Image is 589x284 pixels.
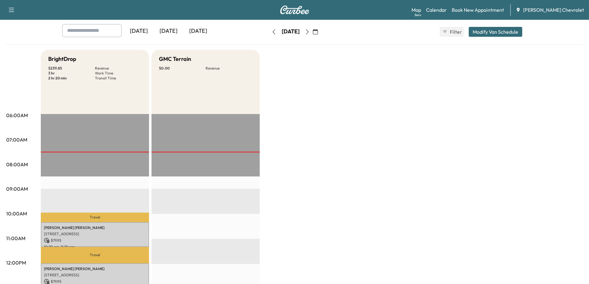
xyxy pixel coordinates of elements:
[6,210,27,217] p: 10:00AM
[95,76,142,81] p: Transit Time
[44,244,146,249] p: 10:20 am - 11:20 am
[41,247,149,263] p: Travel
[6,112,28,119] p: 06:00AM
[48,55,76,63] h5: BrightDrop
[450,28,461,36] span: Filter
[412,6,421,14] a: MapBeta
[469,27,522,37] button: Modify Van Schedule
[48,71,95,76] p: 3 hr
[280,6,309,14] img: Curbee Logo
[159,66,206,71] p: $ 0.00
[44,231,146,236] p: [STREET_ADDRESS]
[48,76,95,81] p: 2 hr 20 min
[6,235,25,242] p: 11:00AM
[452,6,504,14] a: Book New Appointment
[183,24,213,38] div: [DATE]
[41,213,149,222] p: Travel
[48,66,95,71] p: $ 239.85
[159,55,191,63] h5: GMC Terrain
[206,66,252,71] p: Revenue
[6,161,28,168] p: 08:00AM
[426,6,447,14] a: Calendar
[440,27,464,37] button: Filter
[44,266,146,271] p: [PERSON_NAME] [PERSON_NAME]
[44,273,146,278] p: [STREET_ADDRESS]
[523,6,584,14] span: [PERSON_NAME] Chevrolet
[95,71,142,76] p: Work Time
[44,238,146,243] p: $ 79.95
[95,66,142,71] p: Revenue
[154,24,183,38] div: [DATE]
[44,225,146,230] p: [PERSON_NAME] [PERSON_NAME]
[415,13,421,17] div: Beta
[6,185,28,193] p: 09:00AM
[282,28,300,36] div: [DATE]
[124,24,154,38] div: [DATE]
[6,259,26,266] p: 12:00PM
[6,136,27,143] p: 07:00AM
